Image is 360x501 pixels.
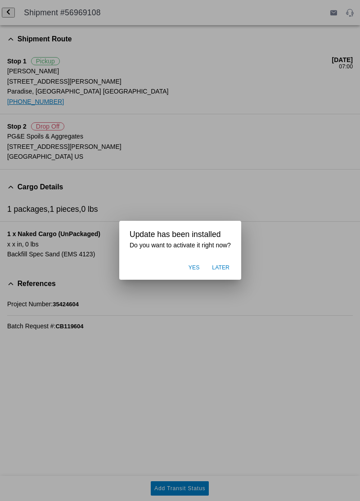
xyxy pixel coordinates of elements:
[130,242,231,249] h3: Do you want to activate it right now?
[184,259,204,277] button: Yes
[212,264,229,272] span: Later
[188,264,199,272] span: Yes
[130,230,231,239] h2: Update has been installed
[207,259,234,277] button: Later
